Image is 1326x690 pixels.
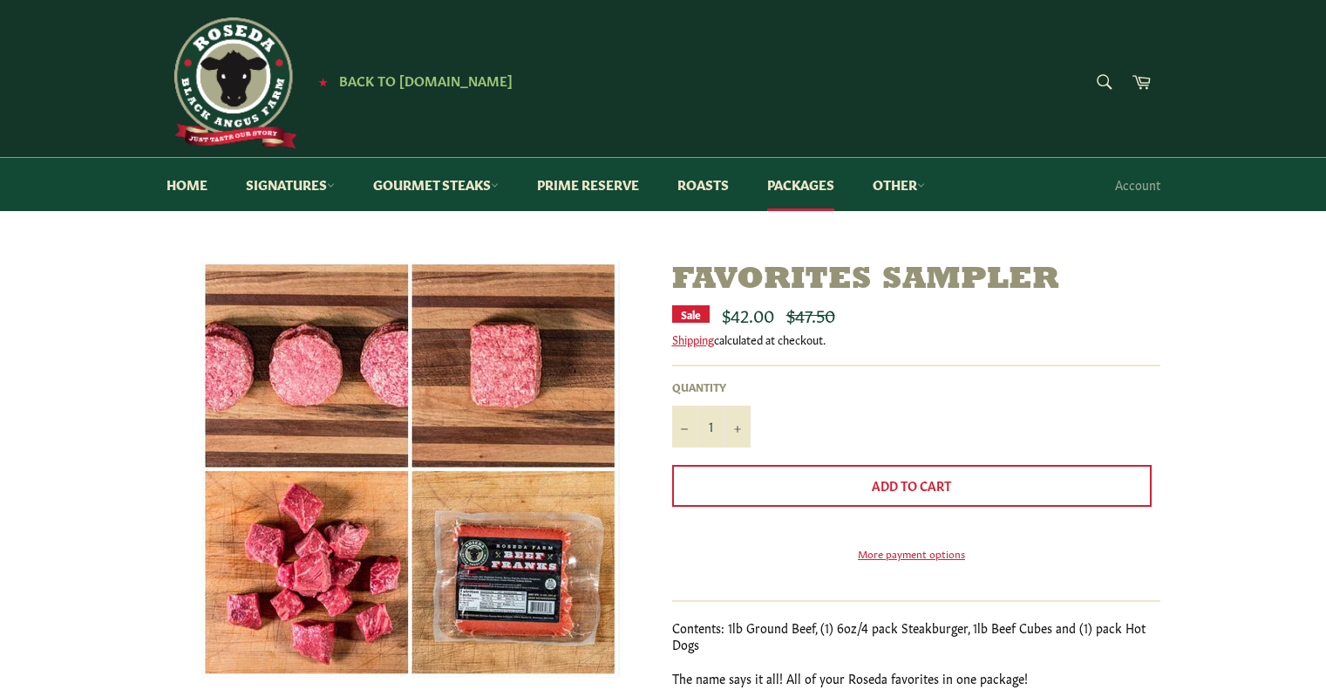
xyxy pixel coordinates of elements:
[520,158,656,211] a: Prime Reserve
[201,262,620,678] img: Favorites Sampler
[149,158,225,211] a: Home
[672,465,1152,507] button: Add to Cart
[672,331,1160,347] div: calculated at checkout.
[228,158,352,211] a: Signatures
[872,476,951,494] span: Add to Cart
[672,406,698,447] button: Reduce item quantity by one
[339,71,513,89] span: Back to [DOMAIN_NAME]
[672,546,1152,561] a: More payment options
[167,17,297,148] img: Roseda Beef
[672,670,1160,687] p: The name says it all! All of your Roseda favorites in one package!
[309,74,513,88] a: ★ Back to [DOMAIN_NAME]
[750,158,852,211] a: Packages
[318,74,328,88] span: ★
[356,158,516,211] a: Gourmet Steaks
[786,302,835,326] s: $47.50
[660,158,746,211] a: Roasts
[672,331,714,347] a: Shipping
[672,305,710,323] div: Sale
[672,619,1160,653] p: Contents: 1lb Ground Beef, (1) 6oz/4 pack Steakburger, 1lb Beef Cubes and (1) pack Hot Dogs
[672,262,1160,299] h1: Favorites Sampler
[724,406,751,447] button: Increase item quantity by one
[672,379,751,394] label: Quantity
[1106,159,1169,210] a: Account
[722,302,774,326] span: $42.00
[855,158,942,211] a: Other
